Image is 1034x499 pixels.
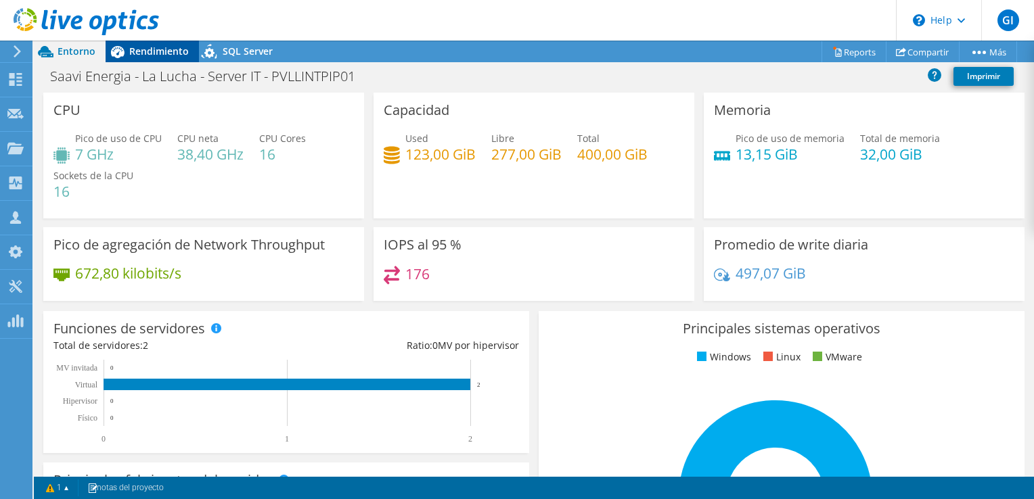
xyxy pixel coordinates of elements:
h4: 176 [405,266,430,281]
span: SQL Server [223,45,273,57]
h3: Capacidad [384,103,449,118]
h4: 38,40 GHz [177,147,244,162]
h3: Principales sistemas operativos [549,321,1014,336]
a: 1 [37,479,78,496]
span: Pico de uso de memoria [736,132,845,145]
text: Virtual [75,380,98,389]
a: Compartir [886,41,960,62]
h4: 123,00 GiB [405,147,476,162]
text: Hipervisor [63,396,97,406]
h3: Funciones de servidores [53,321,205,336]
text: 1 [285,434,289,444]
text: 2 [477,381,480,388]
h3: IOPS al 95 % [384,237,462,252]
h3: CPU [53,103,81,118]
span: Used [405,132,428,145]
h4: 400,00 GiB [577,147,648,162]
h3: Memoria [714,103,771,118]
tspan: Físico [78,413,97,423]
a: Más [959,41,1017,62]
a: Imprimir [953,67,1014,86]
span: Pico de uso de CPU [75,132,162,145]
span: 2 [143,339,148,352]
h4: 16 [259,147,306,162]
span: Total [577,132,600,145]
a: Reports [822,41,886,62]
a: notas del proyecto [78,479,173,496]
text: 2 [468,434,472,444]
div: Total de servidores: [53,338,286,353]
h4: 672,80 kilobits/s [75,266,181,281]
text: 0 [110,414,114,421]
h4: 497,07 GiB [736,266,806,281]
span: GI [997,9,1019,31]
h4: 277,00 GiB [491,147,562,162]
h4: 13,15 GiB [736,147,845,162]
h3: Principales fabricantes del servidor [53,473,273,488]
span: Entorno [58,45,95,57]
text: 0 [110,364,114,371]
text: 0 [110,398,114,404]
span: Sockets de la CPU [53,169,133,182]
span: Total de memoria [860,132,940,145]
span: 0 [432,339,438,352]
div: Ratio: MV por hipervisor [286,338,519,353]
li: Windows [694,350,751,364]
h1: Saavi Energia - La Lucha - Server IT - PVLLINTPIP01 [44,69,376,84]
h3: Pico de agregación de Network Throughput [53,237,325,252]
h4: 32,00 GiB [860,147,940,162]
text: MV invitada [56,363,97,373]
span: CPU neta [177,132,219,145]
h4: 7 GHz [75,147,162,162]
h3: Promedio de write diaria [714,237,868,252]
h4: 16 [53,184,133,199]
text: 0 [102,434,106,444]
span: CPU Cores [259,132,306,145]
span: Libre [491,132,514,145]
li: VMware [809,350,862,364]
li: Linux [760,350,801,364]
svg: \n [913,14,925,26]
span: Rendimiento [129,45,189,57]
